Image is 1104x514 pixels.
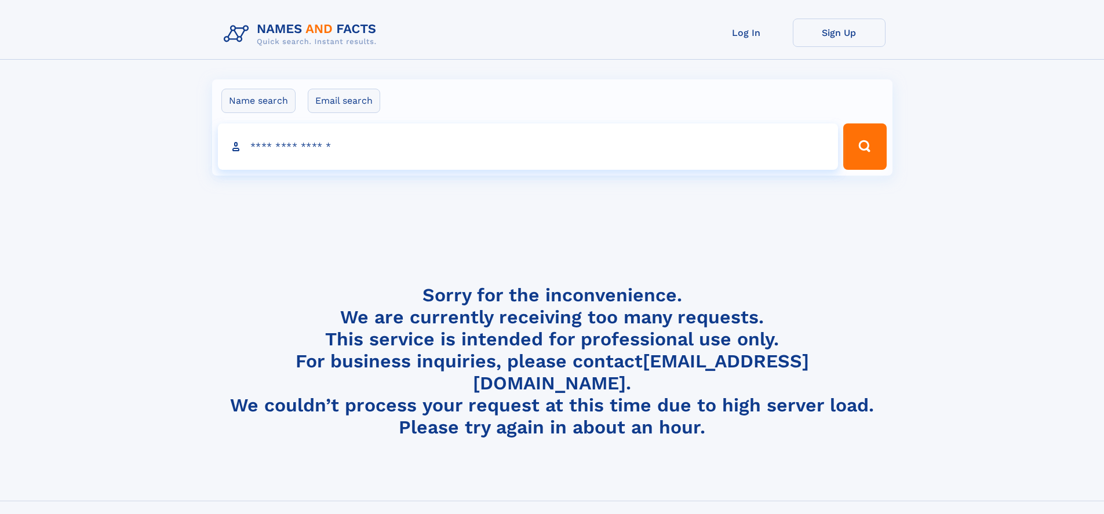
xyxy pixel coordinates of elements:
[843,123,886,170] button: Search Button
[793,19,886,47] a: Sign Up
[219,19,386,50] img: Logo Names and Facts
[308,89,380,113] label: Email search
[700,19,793,47] a: Log In
[219,284,886,439] h4: Sorry for the inconvenience. We are currently receiving too many requests. This service is intend...
[221,89,296,113] label: Name search
[218,123,839,170] input: search input
[473,350,809,394] a: [EMAIL_ADDRESS][DOMAIN_NAME]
